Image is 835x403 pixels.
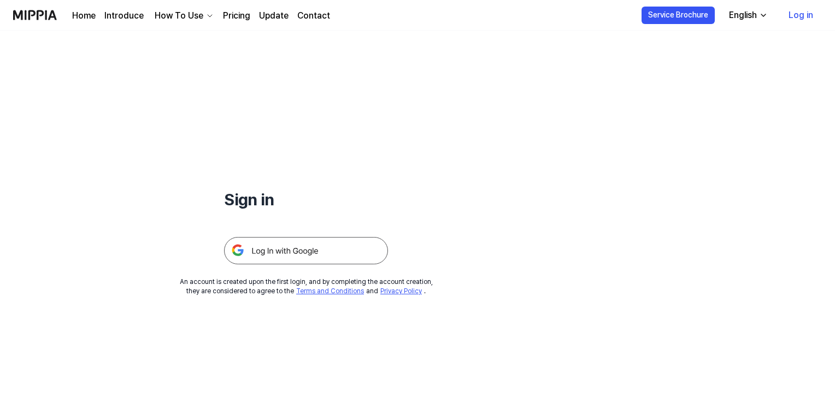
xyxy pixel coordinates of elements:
[180,277,433,296] div: An account is created upon the first login, and by completing the account creation, they are cons...
[727,9,759,22] div: English
[152,9,214,22] button: How To Use
[224,237,388,264] img: 구글 로그인 버튼
[296,287,364,295] a: Terms and Conditions
[104,9,144,22] a: Introduce
[642,7,715,24] button: Service Brochure
[259,9,289,22] a: Update
[224,188,388,211] h1: Sign in
[380,287,422,295] a: Privacy Policy
[223,9,250,22] a: Pricing
[297,9,330,22] a: Contact
[720,4,774,26] button: English
[72,9,96,22] a: Home
[152,9,205,22] div: How To Use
